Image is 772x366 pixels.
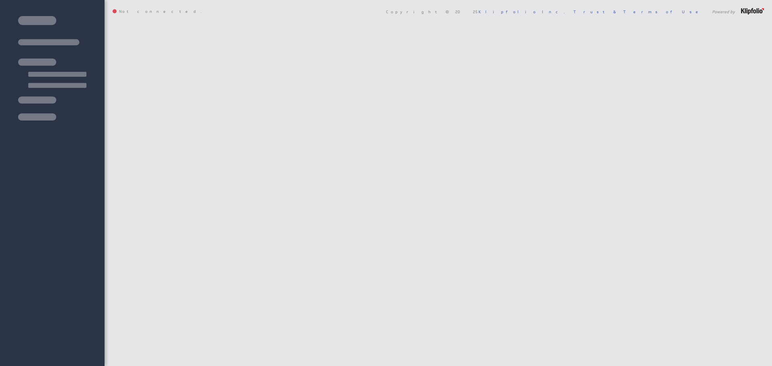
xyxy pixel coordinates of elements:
img: skeleton-sidenav.svg [18,16,86,121]
span: Not connected. [113,9,202,14]
a: Klipfolio Inc. [478,9,565,14]
span: Powered by [712,10,735,14]
span: Copyright © 2025 [386,10,565,14]
a: Trust & Terms of Use [573,9,704,14]
img: logo-footer.png [741,8,764,14]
